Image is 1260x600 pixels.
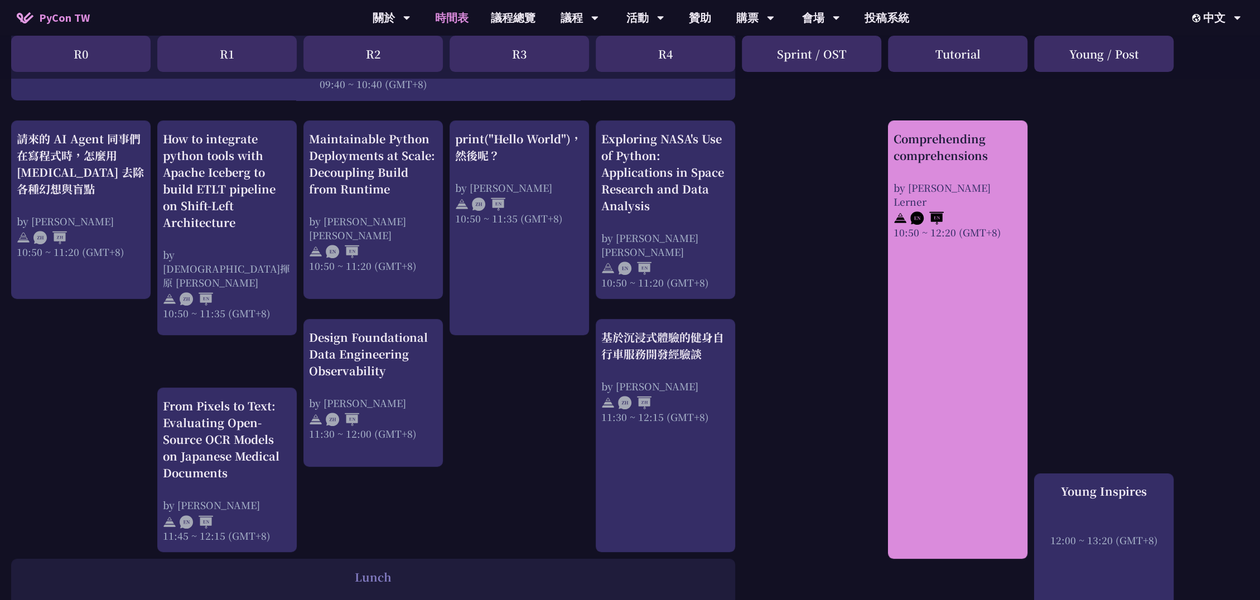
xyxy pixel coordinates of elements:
a: 請來的 AI Agent 同事們在寫程式時，怎麼用 [MEDICAL_DATA] 去除各種幻想與盲點 by [PERSON_NAME] 10:50 ~ 11:20 (GMT+8) [17,130,145,259]
div: by [PERSON_NAME] [163,498,291,512]
img: ENEN.5a408d1.svg [326,245,359,258]
div: R2 [303,36,443,72]
img: svg+xml;base64,PHN2ZyB4bWxucz0iaHR0cDovL3d3dy53My5vcmcvMjAwMC9zdmciIHdpZHRoPSIyNCIgaGVpZ2h0PSIyNC... [601,262,615,275]
div: 10:50 ~ 11:20 (GMT+8) [601,275,730,289]
div: R4 [596,36,735,72]
a: print("Hello World")，然後呢？ by [PERSON_NAME] 10:50 ~ 11:35 (GMT+8) [455,130,583,225]
a: Young Inspires 12:00 ~ 13:20 (GMT+8) [1040,483,1168,547]
a: Comprehending comprehensions by [PERSON_NAME] Lerner 10:50 ~ 12:20 (GMT+8) [894,130,1022,239]
img: svg+xml;base64,PHN2ZyB4bWxucz0iaHR0cDovL3d3dy53My5vcmcvMjAwMC9zdmciIHdpZHRoPSIyNCIgaGVpZ2h0PSIyNC... [455,197,469,211]
a: How to integrate python tools with Apache Iceberg to build ETLT pipeline on Shift-Left Architectu... [163,130,291,320]
div: by [PERSON_NAME] [17,214,145,228]
span: PyCon TW [39,9,90,26]
img: Home icon of PyCon TW 2025 [17,12,33,23]
a: Maintainable Python Deployments at Scale: Decoupling Build from Runtime by [PERSON_NAME] [PERSON_... [309,130,437,273]
div: Sprint / OST [742,36,881,72]
div: Design Foundational Data Engineering Observability [309,329,437,379]
img: ZHEN.371966e.svg [326,413,359,426]
a: Design Foundational Data Engineering Observability by [PERSON_NAME] 11:30 ~ 12:00 (GMT+8) [309,329,437,441]
img: ZHZH.38617ef.svg [33,231,67,244]
div: 11:30 ~ 12:15 (GMT+8) [601,410,730,424]
div: 10:50 ~ 11:20 (GMT+8) [309,259,437,273]
img: svg+xml;base64,PHN2ZyB4bWxucz0iaHR0cDovL3d3dy53My5vcmcvMjAwMC9zdmciIHdpZHRoPSIyNCIgaGVpZ2h0PSIyNC... [309,413,322,426]
div: 12:00 ~ 13:20 (GMT+8) [1040,533,1168,547]
img: ENEN.5a408d1.svg [910,211,944,225]
div: by [PERSON_NAME] [601,379,730,393]
a: Exploring NASA's Use of Python: Applications in Space Research and Data Analysis by [PERSON_NAME]... [601,130,730,289]
img: svg+xml;base64,PHN2ZyB4bWxucz0iaHR0cDovL3d3dy53My5vcmcvMjAwMC9zdmciIHdpZHRoPSIyNCIgaGVpZ2h0PSIyNC... [601,396,615,409]
div: 11:45 ~ 12:15 (GMT+8) [163,529,291,543]
img: svg+xml;base64,PHN2ZyB4bWxucz0iaHR0cDovL3d3dy53My5vcmcvMjAwMC9zdmciIHdpZHRoPSIyNCIgaGVpZ2h0PSIyNC... [309,245,322,258]
div: by [PERSON_NAME] [455,181,583,195]
div: Young Inspires [1040,483,1168,500]
img: svg+xml;base64,PHN2ZyB4bWxucz0iaHR0cDovL3d3dy53My5vcmcvMjAwMC9zdmciIHdpZHRoPSIyNCIgaGVpZ2h0PSIyNC... [17,231,30,244]
div: 10:50 ~ 11:20 (GMT+8) [17,245,145,259]
div: 10:50 ~ 11:35 (GMT+8) [163,306,291,320]
img: ZHEN.371966e.svg [180,292,213,306]
a: 基於沉浸式體驗的健身自行車服務開發經驗談 by [PERSON_NAME] 11:30 ~ 12:15 (GMT+8) [601,329,730,424]
div: How to integrate python tools with Apache Iceberg to build ETLT pipeline on Shift-Left Architecture [163,130,291,231]
div: R3 [450,36,589,72]
div: print("Hello World")，然後呢？ [455,130,583,164]
div: 10:50 ~ 11:35 (GMT+8) [455,211,583,225]
div: by [DEMOGRAPHIC_DATA]揮原 [PERSON_NAME] [163,248,291,289]
div: 10:50 ~ 12:20 (GMT+8) [894,225,1022,239]
div: Comprehending comprehensions [894,130,1022,164]
div: Maintainable Python Deployments at Scale: Decoupling Build from Runtime [309,130,437,197]
img: Locale Icon [1192,14,1203,22]
div: Tutorial [888,36,1027,72]
div: R0 [11,36,151,72]
img: svg+xml;base64,PHN2ZyB4bWxucz0iaHR0cDovL3d3dy53My5vcmcvMjAwMC9zdmciIHdpZHRoPSIyNCIgaGVpZ2h0PSIyNC... [894,211,907,225]
a: From Pixels to Text: Evaluating Open-Source OCR Models on Japanese Medical Documents by [PERSON_N... [163,398,291,543]
div: by [PERSON_NAME] [PERSON_NAME] [601,231,730,259]
a: PyCon TW [6,4,101,32]
div: Lunch [17,569,730,586]
div: by [PERSON_NAME] Lerner [894,181,1022,209]
img: ENEN.5a408d1.svg [180,515,213,529]
img: svg+xml;base64,PHN2ZyB4bWxucz0iaHR0cDovL3d3dy53My5vcmcvMjAwMC9zdmciIHdpZHRoPSIyNCIgaGVpZ2h0PSIyNC... [163,515,176,529]
img: ZHZH.38617ef.svg [618,396,651,409]
div: by [PERSON_NAME] [309,396,437,410]
div: 09:40 ~ 10:40 (GMT+8) [17,77,730,91]
div: by [PERSON_NAME] [PERSON_NAME] [309,214,437,242]
img: ENEN.5a408d1.svg [618,262,651,275]
div: 基於沉浸式體驗的健身自行車服務開發經驗談 [601,329,730,362]
div: Exploring NASA's Use of Python: Applications in Space Research and Data Analysis [601,130,730,214]
div: 11:30 ~ 12:00 (GMT+8) [309,427,437,441]
img: svg+xml;base64,PHN2ZyB4bWxucz0iaHR0cDovL3d3dy53My5vcmcvMjAwMC9zdmciIHdpZHRoPSIyNCIgaGVpZ2h0PSIyNC... [163,292,176,306]
div: Young / Post [1034,36,1174,72]
div: R1 [157,36,297,72]
img: ZHEN.371966e.svg [472,197,505,211]
div: 請來的 AI Agent 同事們在寫程式時，怎麼用 [MEDICAL_DATA] 去除各種幻想與盲點 [17,130,145,197]
div: From Pixels to Text: Evaluating Open-Source OCR Models on Japanese Medical Documents [163,398,291,481]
